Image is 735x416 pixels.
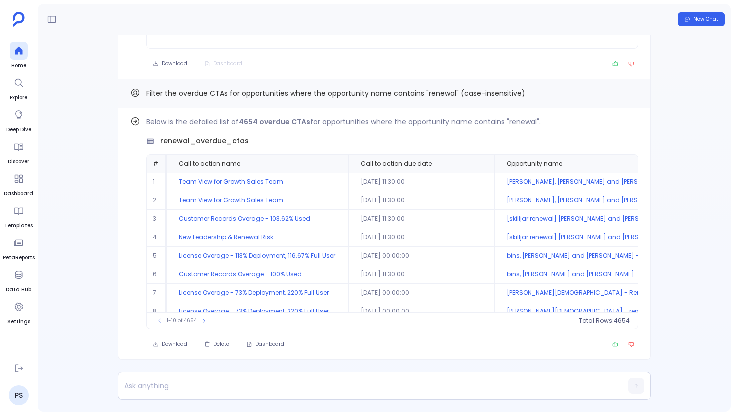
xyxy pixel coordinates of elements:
a: Deep Dive [6,106,31,134]
td: [DATE] 11:30:00 [348,265,494,284]
span: 4654 [614,317,630,325]
td: 3 [147,210,167,228]
td: 8 [147,302,167,321]
td: New Leadership & Renewal Risk [167,228,348,247]
td: Customer Records Overage - 103.62% Used [167,210,348,228]
td: [DATE] 11:30:00 [348,228,494,247]
button: Dashboard [240,337,291,351]
span: # [153,159,158,168]
td: 6 [147,265,167,284]
span: renewal_overdue_ctas [160,136,249,146]
a: Settings [7,298,30,326]
span: Home [10,62,28,70]
td: Customer Records Overage - 100% Used [167,265,348,284]
span: New Chat [693,16,718,23]
img: petavue logo [13,12,25,27]
span: Discover [8,158,29,166]
span: Explore [10,94,28,102]
button: New Chat [678,12,725,26]
span: Deep Dive [6,126,31,134]
td: Team View for Growth Sales Team [167,191,348,210]
span: Templates [4,222,33,230]
button: Download [146,337,194,351]
span: Call to action name [179,160,240,168]
span: Download [162,341,187,348]
td: 1 [147,173,167,191]
button: Copy [626,87,638,99]
span: Delete [213,341,229,348]
a: PetaReports [3,234,35,262]
span: Dashboard [255,341,284,348]
span: Data Hub [6,286,31,294]
span: Filter the overdue CTAs for opportunities where the opportunity name contains "renewal" (case-ins... [146,88,525,98]
td: [DATE] 00:00:00 [348,284,494,302]
span: Download [162,60,187,67]
a: Explore [10,74,28,102]
td: License Overage - 113% Deployment, 116.67% Full User [167,247,348,265]
td: [DATE] 00:00:00 [348,247,494,265]
td: License Overage - 73% Deployment, 220% Full User [167,302,348,321]
span: 1-10 of 4654 [167,317,197,325]
span: Total Rows: [579,317,614,325]
a: Discover [8,138,29,166]
td: [DATE] 11:30:00 [348,173,494,191]
a: Home [10,42,28,70]
a: Data Hub [6,266,31,294]
td: [DATE] 11:30:00 [348,191,494,210]
td: 4 [147,228,167,247]
a: PS [9,385,29,405]
span: Settings [7,318,30,326]
a: Dashboard [4,170,33,198]
button: Download [146,57,194,71]
td: 2 [147,191,167,210]
span: PetaReports [3,254,35,262]
strong: 4654 overdue CTAs [239,117,310,127]
span: Find out how [584,119,623,127]
td: 5 [147,247,167,265]
td: Team View for Growth Sales Team [167,173,348,191]
td: License Overage - 73% Deployment, 220% Full User [167,284,348,302]
button: Delete [198,337,236,351]
td: [DATE] 11:30:00 [348,210,494,228]
td: 7 [147,284,167,302]
p: Below is the detailed list of for opportunities where the opportunity name contains "renewal". [146,116,638,128]
td: [DATE] 00:00:00 [348,302,494,321]
a: Templates [4,202,33,230]
span: Opportunity name [507,160,562,168]
span: Call to action due date [361,160,432,168]
span: Dashboard [4,190,33,198]
button: Find out how [577,116,638,131]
